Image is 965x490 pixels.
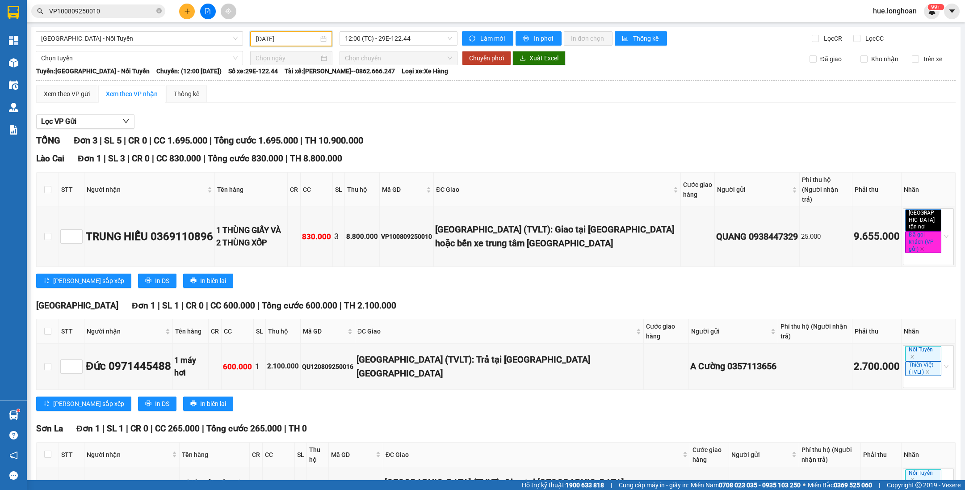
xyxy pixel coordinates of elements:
[462,51,511,65] button: Chuyển phơi
[87,185,206,194] span: Người nhận
[9,471,18,480] span: message
[43,400,50,407] span: sort-ascending
[633,34,660,43] span: Thống kê
[927,225,931,229] span: close
[130,423,148,434] span: CR 0
[302,362,353,372] div: QU120809250016
[862,34,885,43] span: Lọc CC
[8,6,19,19] img: logo-vxr
[206,300,208,311] span: |
[905,231,941,253] span: Đã gọi khách (VP gửi)
[9,451,18,460] span: notification
[904,326,953,336] div: Nhãn
[215,173,288,207] th: Tên hàng
[516,31,562,46] button: printerIn phơi
[333,173,345,207] th: SL
[948,7,956,15] span: caret-down
[179,4,195,19] button: plus
[104,135,122,146] span: SL 5
[208,153,283,164] span: Tổng cước 830.000
[462,31,513,46] button: syncLàm mới
[214,135,298,146] span: Tổng cước 1.695.000
[181,300,184,311] span: |
[86,228,213,245] div: TRUNG HIẾU 0369110896
[302,231,331,243] div: 830.000
[944,4,960,19] button: caret-down
[9,410,18,420] img: warehouse-icon
[180,443,250,467] th: Tên hàng
[145,400,151,407] span: printer
[256,34,319,44] input: 11/09/2025
[200,399,226,409] span: In biên lai
[222,319,254,344] th: CC
[255,360,264,373] div: 1
[307,443,329,467] th: Thu hộ
[145,277,151,284] span: printer
[381,232,432,241] div: VP100809250010
[523,35,530,42] span: printer
[919,54,946,64] span: Trên xe
[380,207,434,266] td: VP100809250010
[808,480,872,490] span: Miền Bắc
[266,319,301,344] th: Thu hộ
[357,353,642,381] div: [GEOGRAPHIC_DATA] (TVLT): Trả tại [GEOGRAPHIC_DATA] [GEOGRAPHIC_DATA]
[86,358,171,375] div: Đức 0971445488
[53,399,124,409] span: [PERSON_NAME] sắp xếp
[928,7,936,15] img: icon-new-feature
[59,319,84,344] th: STT
[803,483,806,487] span: ⚪️
[156,8,162,13] span: close-circle
[183,274,233,288] button: printerIn biên lai
[346,232,378,242] div: 8.800.000
[200,4,216,19] button: file-add
[122,118,130,125] span: down
[216,224,286,249] div: 1 THÙNG GIẤY VÀ 2 THÙNG XỐP
[834,482,872,489] strong: 0369 525 060
[382,185,424,194] span: Mã GD
[36,300,118,311] span: [GEOGRAPHIC_DATA]
[284,423,286,434] span: |
[345,173,380,207] th: Thu hộ
[257,300,260,311] span: |
[512,51,566,65] button: downloadXuất Excel
[295,443,307,467] th: SL
[920,247,924,251] span: close
[151,423,153,434] span: |
[681,173,715,207] th: Cước giao hàng
[691,480,801,490] span: Miền Nam
[719,482,801,489] strong: 0708 023 035 - 0935 103 250
[155,423,200,434] span: CC 265.000
[205,8,211,14] span: file-add
[36,423,63,434] span: Sơn La
[267,361,299,372] div: 2.100.000
[566,482,604,489] strong: 1900 633 818
[210,300,255,311] span: CC 600.000
[611,480,612,490] span: |
[731,450,790,460] span: Người gửi
[905,346,941,361] span: Nối Tuyến
[44,89,90,99] div: Xem theo VP gửi
[36,135,60,146] span: TỔNG
[289,423,307,434] span: TH 0
[904,450,953,460] div: Nhãn
[132,153,150,164] span: CR 0
[206,423,282,434] span: Tổng cước 265.000
[799,443,861,467] th: Phí thu hộ (Người nhận trả)
[36,68,150,75] b: Tuyến: [GEOGRAPHIC_DATA] - Nối Tuyến
[716,230,798,244] div: QUANG 0938447329
[225,8,231,14] span: aim
[288,173,301,207] th: CR
[184,8,190,14] span: plus
[162,300,179,311] span: SL 1
[221,4,236,19] button: aim
[127,153,130,164] span: |
[778,319,852,344] th: Phí thu hộ (Người nhận trả)
[9,103,18,112] img: warehouse-icon
[17,409,20,412] sup: 1
[41,32,238,45] span: Hà Nội - Nối Tuyến
[905,361,941,376] span: Thiên Việt (TVLT)
[435,223,679,251] div: [GEOGRAPHIC_DATA] (TVLT): Giao tại [GEOGRAPHIC_DATA] hoặc bến xe trung tâm [GEOGRAPHIC_DATA]
[128,135,147,146] span: CR 0
[345,51,452,65] span: Chọn chuyến
[817,54,845,64] span: Đã giao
